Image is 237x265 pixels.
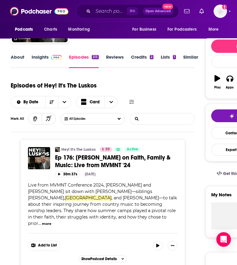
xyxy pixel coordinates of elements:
[124,147,141,152] a: Active
[226,86,234,89] div: Apps
[105,146,110,153] span: 59
[204,24,226,35] button: open menu
[11,100,45,104] button: open menu
[38,243,57,248] span: Add to List
[197,6,206,16] a: Show notifications dropdown
[161,54,176,68] a: Lists1
[214,5,227,18] img: User Profile
[90,100,100,104] span: Card
[100,147,112,152] a: 59
[214,5,227,18] button: Show profile menu
[38,221,41,226] span: ...
[214,86,221,89] div: Play
[182,6,192,16] a: Show notifications dropdown
[183,54,198,68] a: Similar
[146,10,171,13] span: Open Advanced
[11,24,41,35] button: open menu
[60,113,125,125] button: Choose List Listened
[45,96,58,108] button: Sort Direction
[143,8,173,15] button: Open AdvancedNew
[150,55,153,59] div: 2
[64,24,98,35] button: open menu
[23,100,40,104] span: By Date
[28,241,60,250] button: Show More Button
[42,221,51,226] button: more
[55,154,170,169] span: Ep 176: [PERSON_NAME] on Faith, Family & Music: Live from MVMNT '24
[128,24,164,35] button: open menu
[55,147,60,152] img: Hey! It's The Luskos
[11,117,28,120] div: Mark All
[132,25,156,34] span: For Business
[76,96,118,108] button: Choose View
[167,25,197,34] span: For Podcasters
[69,117,98,121] span: All Episodes
[81,257,117,261] span: Show Podcast Details
[65,195,112,201] span: [GEOGRAPHIC_DATA]
[211,71,224,93] button: Play
[214,5,227,18] span: Logged in as shcarlos
[127,7,138,15] span: ⌘ K
[222,5,227,9] svg: Add a profile image
[224,71,236,93] button: Apps
[11,96,71,108] h2: Choose List sort
[216,232,231,247] div: Open Intercom Messenger
[11,54,24,68] a: About
[168,241,177,250] button: Show More Button
[61,147,96,152] a: Hey! It's The Luskos
[127,146,138,153] span: Active
[173,55,176,59] div: 1
[92,55,98,59] div: 213
[55,154,177,169] a: Ep 176: [PERSON_NAME] on Faith, Family & Music: Live from MVMNT '24
[208,25,219,34] span: More
[85,172,95,176] div: [DATE]
[51,55,62,60] img: Podchaser Pro
[11,82,97,89] h1: Episodes of Hey! It's The Luskos
[10,5,68,17] img: Podchaser - Follow, Share and Rate Podcasts
[58,96,71,108] button: open menu
[15,25,33,34] span: Podcasts
[163,24,205,35] button: open menu
[162,4,173,9] span: New
[79,255,127,263] button: ShowPodcast Details
[68,25,90,34] span: Monitoring
[69,54,98,68] a: Episodes213
[93,6,127,16] input: Search podcasts, credits, & more...
[32,54,62,68] a: InsightsPodchaser Pro
[55,171,80,177] button: 30m 37s
[28,147,50,169] img: Ep 176: CAIN on Faith, Family & Music: Live from MVMNT '24
[106,54,124,68] a: Reviews
[44,25,57,34] span: Charts
[131,54,153,68] a: Credits2
[28,182,152,201] span: Live from MVMNT Conference 2024, [PERSON_NAME] and [PERSON_NAME] sit down with [PERSON_NAME]—sibl...
[229,114,234,119] img: tell me why sparkle
[40,24,61,35] a: Charts
[28,195,177,226] span: , and [PERSON_NAME]—to talk about their inspiring journey from country music to becoming worship ...
[76,4,179,18] div: Search podcasts, credits, & more...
